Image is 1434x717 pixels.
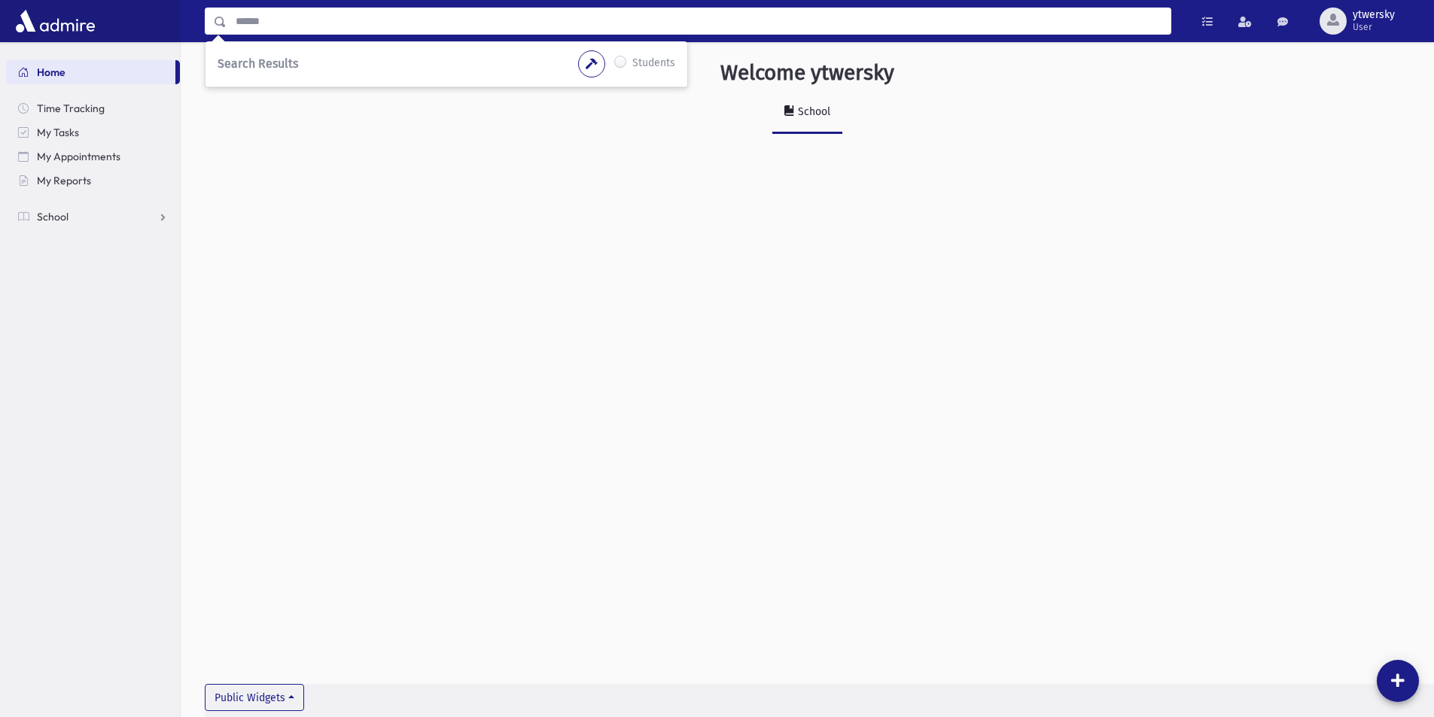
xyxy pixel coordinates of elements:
span: Home [37,65,65,79]
a: My Tasks [6,120,180,144]
button: Public Widgets [205,684,304,711]
a: My Appointments [6,144,180,169]
span: ytwersky [1353,9,1395,21]
span: My Appointments [37,150,120,163]
span: School [37,210,69,223]
h3: Welcome ytwersky [720,60,894,86]
a: My Reports [6,169,180,193]
span: Search Results [218,56,298,71]
a: Time Tracking [6,96,180,120]
a: Home [6,60,175,84]
span: Time Tracking [37,102,105,115]
img: AdmirePro [12,6,99,36]
label: Students [632,55,675,73]
span: My Reports [37,174,91,187]
span: My Tasks [37,126,79,139]
input: Search [227,8,1171,35]
a: School [772,92,842,134]
span: User [1353,21,1395,33]
a: School [6,205,180,229]
div: School [795,105,830,118]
